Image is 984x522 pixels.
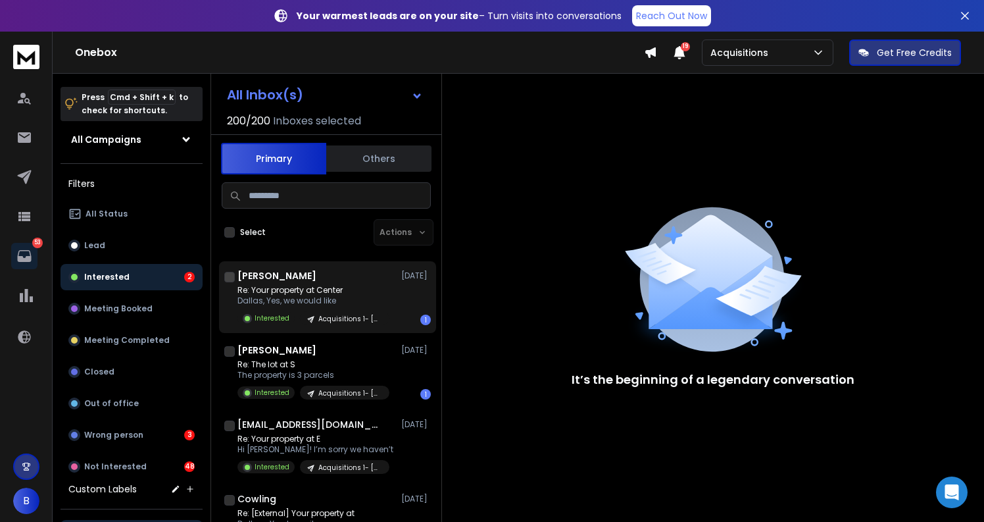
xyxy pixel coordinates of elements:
[61,201,203,227] button: All Status
[61,359,203,385] button: Closed
[75,45,644,61] h1: Onebox
[13,45,39,69] img: logo
[297,9,622,22] p: – Turn visits into conversations
[237,444,393,455] p: Hi [PERSON_NAME]! I’m sorry we haven’t
[318,314,381,324] p: Acquisitions 1- [US_STATE]
[61,264,203,290] button: Interested2
[572,371,854,389] p: It’s the beginning of a legendary conversation
[681,42,690,51] span: 19
[84,240,105,251] p: Lead
[401,494,431,504] p: [DATE]
[237,359,389,370] p: Re: The lot at S
[32,238,43,248] p: 53
[401,345,431,355] p: [DATE]
[237,418,382,431] h1: [EMAIL_ADDRESS][DOMAIN_NAME]
[227,113,270,129] span: 200 / 200
[237,508,389,519] p: Re: [External] Your property at
[184,272,195,282] div: 2
[297,9,479,22] strong: Your warmest leads are on your site
[184,430,195,440] div: 3
[221,143,326,174] button: Primary
[68,483,137,496] h3: Custom Labels
[61,174,203,193] h3: Filters
[11,243,37,269] a: 53
[61,422,203,448] button: Wrong person3
[61,390,203,417] button: Out of office
[61,327,203,353] button: Meeting Completed
[255,388,289,398] p: Interested
[84,303,153,314] p: Meeting Booked
[84,430,143,440] p: Wrong person
[326,144,431,173] button: Others
[632,5,711,26] a: Reach Out Now
[420,389,431,400] div: 1
[237,434,393,444] p: Re: Your property at E
[849,39,961,66] button: Get Free Credits
[401,419,431,430] p: [DATE]
[108,90,176,105] span: Cmd + Shift + k
[61,126,203,153] button: All Campaigns
[84,335,170,346] p: Meeting Completed
[240,227,266,238] label: Select
[61,454,203,480] button: Not Interested48
[636,9,707,22] p: Reach Out Now
[237,492,276,506] h1: Cowling
[86,209,128,219] p: All Status
[237,370,389,380] p: The property is 3 parcels
[84,461,147,472] p: Not Interested
[71,133,141,146] h1: All Campaigns
[184,461,195,472] div: 48
[237,269,316,282] h1: [PERSON_NAME]
[13,488,39,514] button: B
[227,88,303,101] h1: All Inbox(s)
[273,113,361,129] h3: Inboxes selected
[237,285,389,296] p: Re: Your property at Center
[84,398,139,409] p: Out of office
[216,82,433,108] button: All Inbox(s)
[82,91,188,117] p: Press to check for shortcuts.
[255,313,289,323] p: Interested
[877,46,952,59] p: Get Free Credits
[61,232,203,259] button: Lead
[710,46,774,59] p: Acquisitions
[237,296,389,306] p: Dallas, Yes, we would like
[318,463,381,473] p: Acquisitions 1- [US_STATE]
[401,271,431,281] p: [DATE]
[61,296,203,322] button: Meeting Booked
[84,367,114,377] p: Closed
[84,272,130,282] p: Interested
[318,388,381,398] p: Acquisitions 1- [US_STATE]
[237,344,316,357] h1: [PERSON_NAME]
[255,462,289,472] p: Interested
[420,315,431,325] div: 1
[936,477,968,508] div: Open Intercom Messenger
